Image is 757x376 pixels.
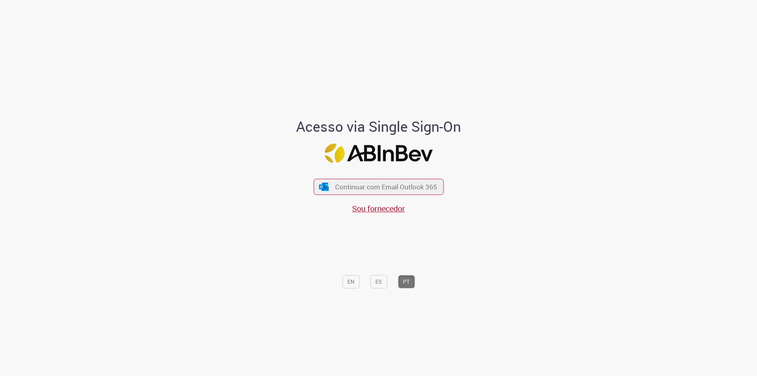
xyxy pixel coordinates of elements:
button: ícone Azure/Microsoft 360 Continuar com Email Outlook 365 [313,179,444,195]
button: EN [342,275,360,289]
img: Logo ABInBev [324,144,433,163]
button: PT [398,275,415,289]
a: Sou fornecedor [352,204,405,214]
h1: Acesso via Single Sign-On [269,119,488,135]
span: Continuar com Email Outlook 365 [335,183,437,192]
button: ES [370,275,387,289]
img: ícone Azure/Microsoft 360 [319,183,330,191]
